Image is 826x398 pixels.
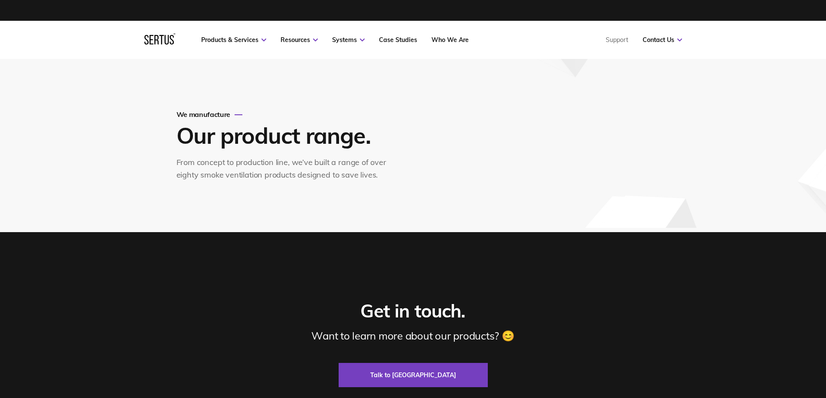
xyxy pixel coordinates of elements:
a: Systems [332,36,365,44]
h1: Our product range. [176,121,393,149]
a: Who We Are [431,36,469,44]
a: Support [606,36,628,44]
a: Contact Us [643,36,682,44]
div: We manufacture [176,110,395,119]
a: Case Studies [379,36,417,44]
div: From concept to production line, we’ve built a range of over eighty smoke ventilation products de... [176,156,395,181]
div: Want to learn more about our products? 😊 [311,329,514,342]
a: Products & Services [201,36,266,44]
a: Talk to [GEOGRAPHIC_DATA] [339,363,488,387]
a: Resources [281,36,318,44]
div: Get in touch. [360,300,465,323]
